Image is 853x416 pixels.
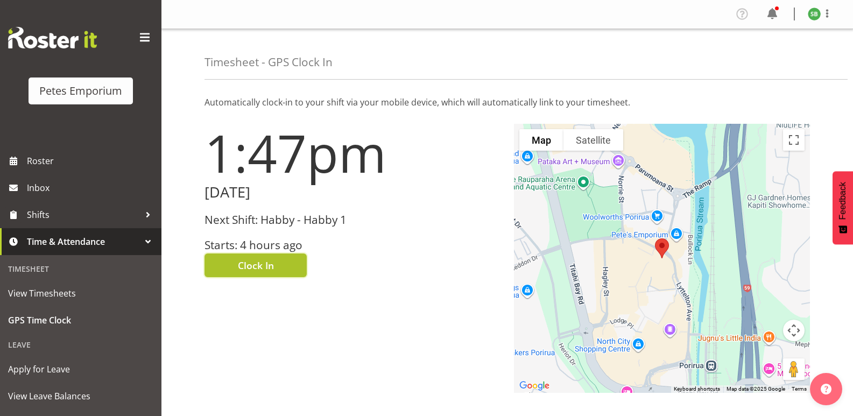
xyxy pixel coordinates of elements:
[3,280,159,307] a: View Timesheets
[808,8,821,20] img: stephanie-burden9828.jpg
[205,253,307,277] button: Clock In
[783,358,805,380] button: Drag Pegman onto the map to open Street View
[8,27,97,48] img: Rosterit website logo
[205,96,810,109] p: Automatically clock-in to your shift via your mobile device, which will automatically link to you...
[833,171,853,244] button: Feedback - Show survey
[674,385,720,393] button: Keyboard shortcuts
[27,180,156,196] span: Inbox
[519,129,563,151] button: Show street map
[3,258,159,280] div: Timesheet
[792,386,807,392] a: Terms (opens in new tab)
[3,383,159,410] a: View Leave Balances
[517,379,552,393] a: Open this area in Google Maps (opens a new window)
[783,129,805,151] button: Toggle fullscreen view
[8,285,153,301] span: View Timesheets
[517,379,552,393] img: Google
[3,356,159,383] a: Apply for Leave
[8,388,153,404] span: View Leave Balances
[27,153,156,169] span: Roster
[8,361,153,377] span: Apply for Leave
[727,386,785,392] span: Map data ©2025 Google
[238,258,274,272] span: Clock In
[205,184,501,201] h2: [DATE]
[205,124,501,182] h1: 1:47pm
[8,312,153,328] span: GPS Time Clock
[838,182,848,220] span: Feedback
[821,384,831,394] img: help-xxl-2.png
[205,56,333,68] h4: Timesheet - GPS Clock In
[563,129,623,151] button: Show satellite imagery
[3,334,159,356] div: Leave
[783,320,805,341] button: Map camera controls
[205,214,501,226] h3: Next Shift: Habby - Habby 1
[27,207,140,223] span: Shifts
[3,307,159,334] a: GPS Time Clock
[27,234,140,250] span: Time & Attendance
[39,83,122,99] div: Petes Emporium
[205,239,501,251] h3: Starts: 4 hours ago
